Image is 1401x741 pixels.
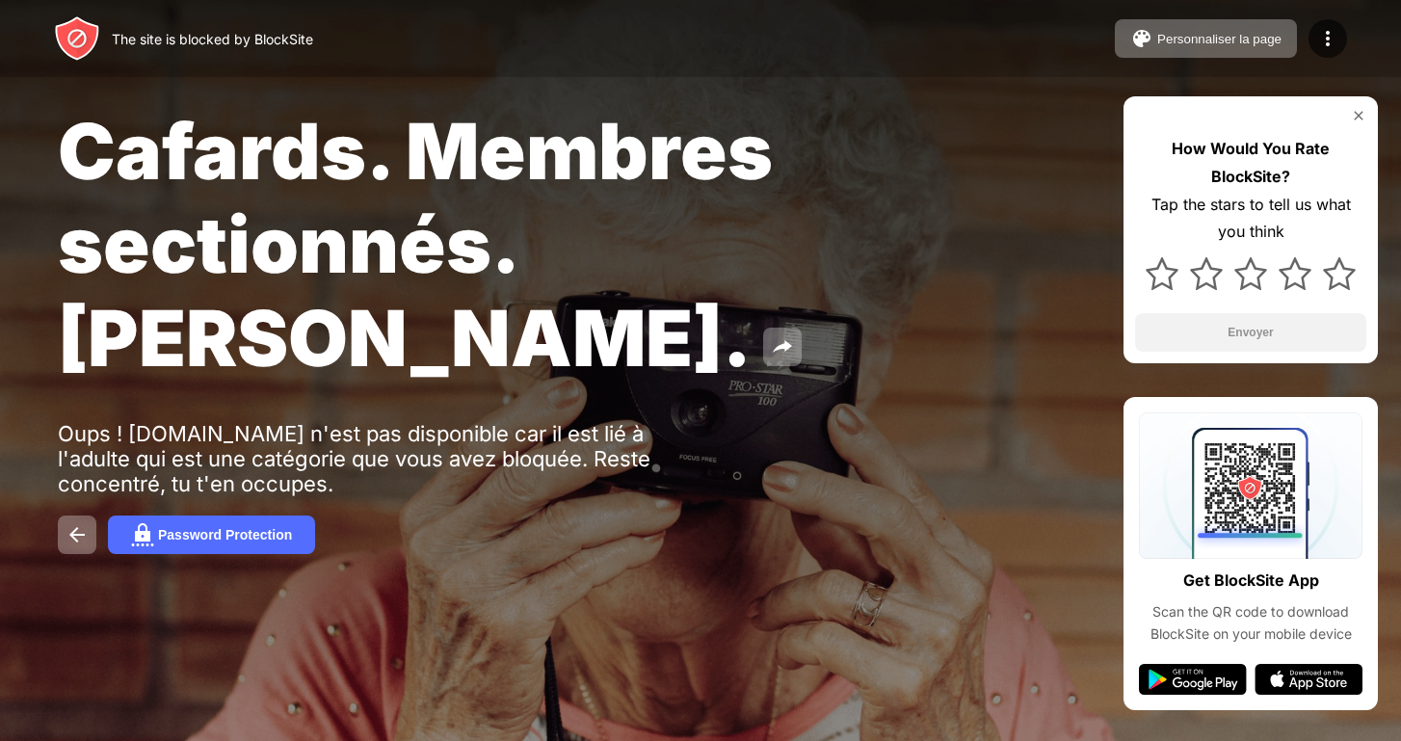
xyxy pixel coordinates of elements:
img: app-store.svg [1255,664,1362,695]
img: google-play.svg [1139,664,1247,695]
span: Cafards. Membres sectionnés. [PERSON_NAME]. [58,104,773,384]
button: Personnaliser la page [1115,19,1297,58]
img: star.svg [1234,257,1267,290]
img: pallet.svg [1130,27,1153,50]
img: star.svg [1279,257,1311,290]
img: back.svg [66,523,89,546]
img: header-logo.svg [54,15,100,62]
img: share.svg [771,335,794,358]
img: star.svg [1190,257,1223,290]
button: Envoyer [1135,313,1366,352]
img: password.svg [131,523,154,546]
img: star.svg [1323,257,1356,290]
div: Tap the stars to tell us what you think [1135,191,1366,247]
img: rate-us-close.svg [1351,108,1366,123]
img: menu-icon.svg [1316,27,1339,50]
div: Oups ! [DOMAIN_NAME] n'est pas disponible car il est lié à l'adulte qui est une catégorie que vou... [58,421,653,496]
div: How Would You Rate BlockSite? [1135,135,1366,191]
div: The site is blocked by BlockSite [112,31,313,47]
img: star.svg [1146,257,1178,290]
div: Personnaliser la page [1157,32,1282,46]
div: Password Protection [158,527,292,543]
button: Password Protection [108,516,315,554]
